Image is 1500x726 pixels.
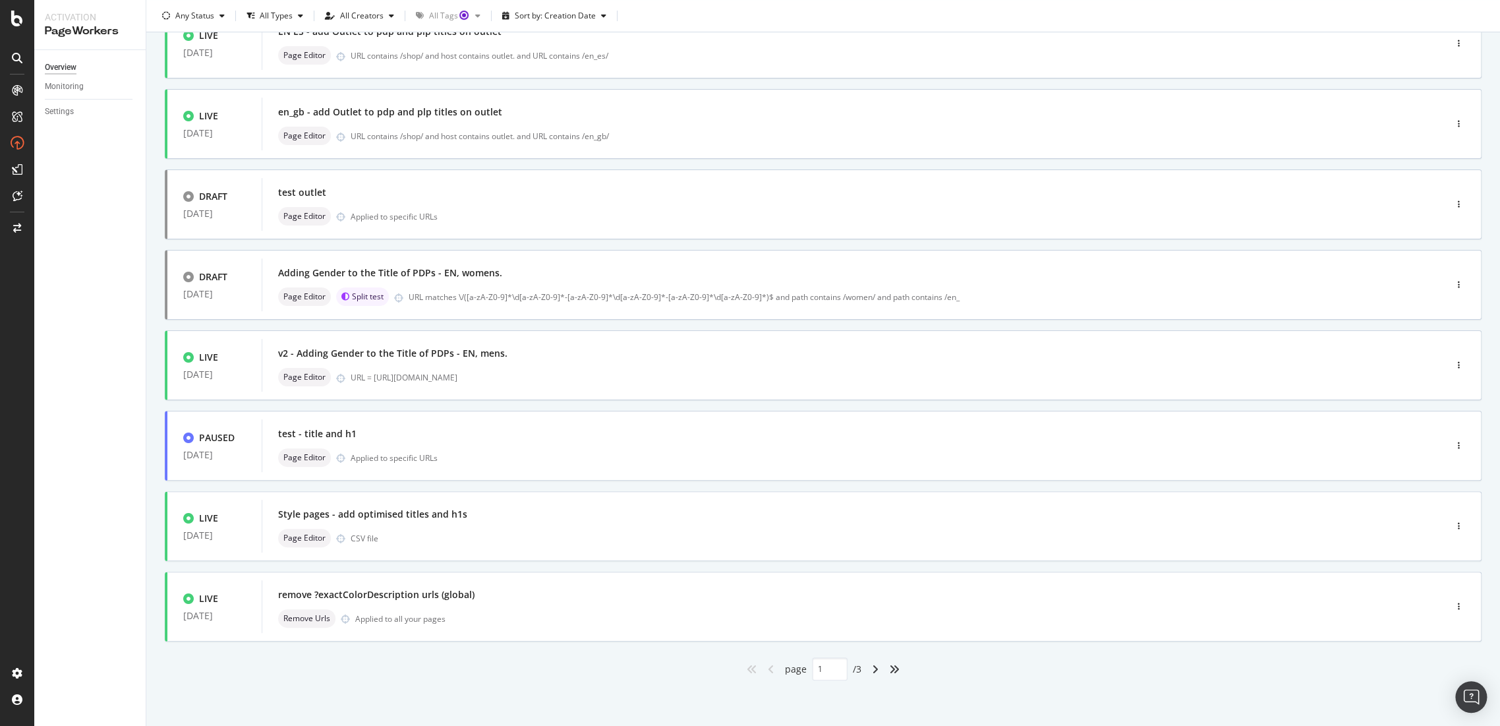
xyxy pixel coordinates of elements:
[352,293,384,301] span: Split test
[497,5,612,26] button: Sort by: Creation Date
[351,372,1389,383] div: URL = [URL][DOMAIN_NAME]
[351,50,1389,61] div: URL contains /shop/ and host contains outlet. and URL contains /en_es/
[183,530,246,541] div: [DATE]
[183,450,246,460] div: [DATE]
[45,80,136,94] a: Monitoring
[283,373,326,381] span: Page Editor
[741,659,763,680] div: angles-left
[45,61,136,75] a: Overview
[278,588,475,601] div: remove ?exactColorDescription urls (global)
[340,12,384,20] div: All Creators
[283,212,326,220] span: Page Editor
[183,289,246,299] div: [DATE]
[45,80,84,94] div: Monitoring
[351,131,1389,142] div: URL contains /shop/ and host contains outlet. and URL contains /en_gb/
[278,368,331,386] div: neutral label
[351,452,438,464] div: Applied to specific URLs
[351,211,438,222] div: Applied to specific URLs
[278,186,326,199] div: test outlet
[45,105,136,119] a: Settings
[283,615,330,622] span: Remove Urls
[355,613,446,624] div: Applied to all your pages
[763,659,780,680] div: angle-left
[45,11,135,24] div: Activation
[199,190,227,203] div: DRAFT
[199,431,235,444] div: PAUSED
[283,454,326,462] span: Page Editor
[867,659,884,680] div: angle-right
[45,61,76,75] div: Overview
[278,106,502,119] div: en_gb - add Outlet to pdp and plp titles on outlet
[199,512,218,525] div: LIVE
[183,128,246,138] div: [DATE]
[409,291,1389,303] div: URL matches \/([a-zA-Z0-9]*\d[a-zA-Z0-9]*-[a-zA-Z0-9]*\d[a-zA-Z0-9]*-[a-zA-Z0-9]*\d[a-zA-Z0-9]*)$...
[183,611,246,621] div: [DATE]
[320,5,399,26] button: All Creators
[278,508,467,521] div: Style pages - add optimised titles and h1s
[175,12,214,20] div: Any Status
[199,270,227,284] div: DRAFT
[260,12,293,20] div: All Types
[241,5,308,26] button: All Types
[283,51,326,59] span: Page Editor
[884,659,905,680] div: angles-right
[515,12,596,20] div: Sort by: Creation Date
[278,207,331,226] div: neutral label
[199,592,218,605] div: LIVE
[45,24,135,39] div: PageWorkers
[199,109,218,123] div: LIVE
[278,347,507,360] div: v2 - Adding Gender to the Title of PDPs - EN, mens.
[429,12,470,20] div: All Tags
[183,47,246,58] div: [DATE]
[458,9,470,21] div: Tooltip anchor
[278,287,331,306] div: neutral label
[199,351,218,364] div: LIVE
[1455,681,1487,713] div: Open Intercom Messenger
[283,132,326,140] span: Page Editor
[278,427,357,440] div: test - title and h1
[183,369,246,380] div: [DATE]
[157,5,230,26] button: Any Status
[199,29,218,42] div: LIVE
[351,533,378,544] div: CSV file
[785,657,861,681] div: page / 3
[183,208,246,219] div: [DATE]
[45,105,74,119] div: Settings
[336,287,389,306] div: brand label
[283,534,326,542] span: Page Editor
[411,5,486,26] button: All TagsTooltip anchor
[278,46,331,65] div: neutral label
[278,609,335,628] div: neutral label
[278,127,331,145] div: neutral label
[278,448,331,467] div: neutral label
[278,529,331,547] div: neutral label
[278,266,502,280] div: Adding Gender to the Title of PDPs - EN, womens.
[283,293,326,301] span: Page Editor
